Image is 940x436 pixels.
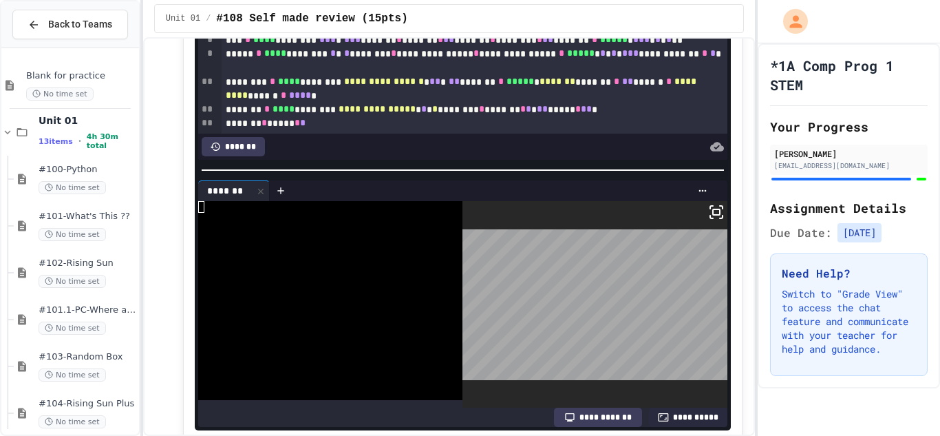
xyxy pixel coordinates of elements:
div: [EMAIL_ADDRESS][DOMAIN_NAME] [774,160,923,171]
span: Unit 01 [39,114,136,127]
span: No time set [26,87,94,101]
span: / [206,13,211,24]
span: #103-Random Box [39,351,136,363]
span: No time set [39,275,106,288]
h2: Your Progress [770,117,928,136]
span: No time set [39,368,106,382]
span: Back to Teams [48,17,112,32]
span: No time set [39,228,106,241]
span: #100-Python [39,164,136,176]
span: [DATE] [837,223,882,242]
span: #102-Rising Sun [39,258,136,269]
span: • [78,136,81,147]
div: [PERSON_NAME] [774,147,923,160]
h3: Need Help? [782,265,916,282]
span: #108 Self made review (15pts) [216,10,407,27]
span: #104-Rising Sun Plus [39,398,136,410]
span: No time set [39,322,106,335]
p: Switch to "Grade View" to access the chat feature and communicate with your teacher for help and ... [782,287,916,356]
span: 4h 30m total [87,132,136,150]
span: 13 items [39,137,73,146]
span: #101-What's This ?? [39,211,136,222]
span: No time set [39,415,106,428]
h2: Assignment Details [770,198,928,218]
div: My Account [769,6,811,37]
span: Due Date: [770,225,832,241]
button: Back to Teams [12,10,128,39]
span: Unit 01 [166,13,200,24]
span: #101.1-PC-Where am I? [39,304,136,316]
span: Blank for practice [26,70,136,82]
span: No time set [39,181,106,194]
h1: *1A Comp Prog 1 STEM [770,56,928,94]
